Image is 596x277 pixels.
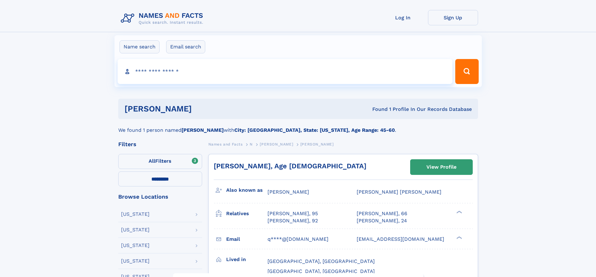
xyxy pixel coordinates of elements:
[410,160,472,175] a: View Profile
[149,158,155,164] span: All
[118,154,202,169] label: Filters
[118,119,478,134] div: We found 1 person named with .
[208,140,243,148] a: Names and Facts
[428,10,478,25] a: Sign Up
[226,185,267,195] h3: Also known as
[378,10,428,25] a: Log In
[455,235,462,240] div: ❯
[426,160,456,174] div: View Profile
[166,40,205,53] label: Email search
[267,258,375,264] span: [GEOGRAPHIC_DATA], [GEOGRAPHIC_DATA]
[118,59,453,84] input: search input
[267,268,375,274] span: [GEOGRAPHIC_DATA], [GEOGRAPHIC_DATA]
[120,40,160,53] label: Name search
[226,254,267,265] h3: Lived in
[267,189,309,195] span: [PERSON_NAME]
[250,142,253,146] span: N
[455,59,478,84] button: Search Button
[357,189,441,195] span: [PERSON_NAME] [PERSON_NAME]
[234,127,395,133] b: City: [GEOGRAPHIC_DATA], State: [US_STATE], Age Range: 45-60
[260,140,293,148] a: [PERSON_NAME]
[121,212,150,217] div: [US_STATE]
[125,105,282,113] h1: [PERSON_NAME]
[226,234,267,245] h3: Email
[250,140,253,148] a: N
[357,217,407,224] a: [PERSON_NAME], 24
[118,10,208,27] img: Logo Names and Facts
[260,142,293,146] span: [PERSON_NAME]
[357,210,407,217] a: [PERSON_NAME], 66
[226,208,267,219] h3: Relatives
[267,210,318,217] a: [PERSON_NAME], 95
[118,194,202,200] div: Browse Locations
[121,259,150,264] div: [US_STATE]
[282,106,472,113] div: Found 1 Profile In Our Records Database
[214,162,366,170] a: [PERSON_NAME], Age [DEMOGRAPHIC_DATA]
[300,142,334,146] span: [PERSON_NAME]
[118,141,202,147] div: Filters
[357,236,444,242] span: [EMAIL_ADDRESS][DOMAIN_NAME]
[455,210,462,214] div: ❯
[267,217,318,224] a: [PERSON_NAME], 92
[121,243,150,248] div: [US_STATE]
[181,127,224,133] b: [PERSON_NAME]
[121,227,150,232] div: [US_STATE]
